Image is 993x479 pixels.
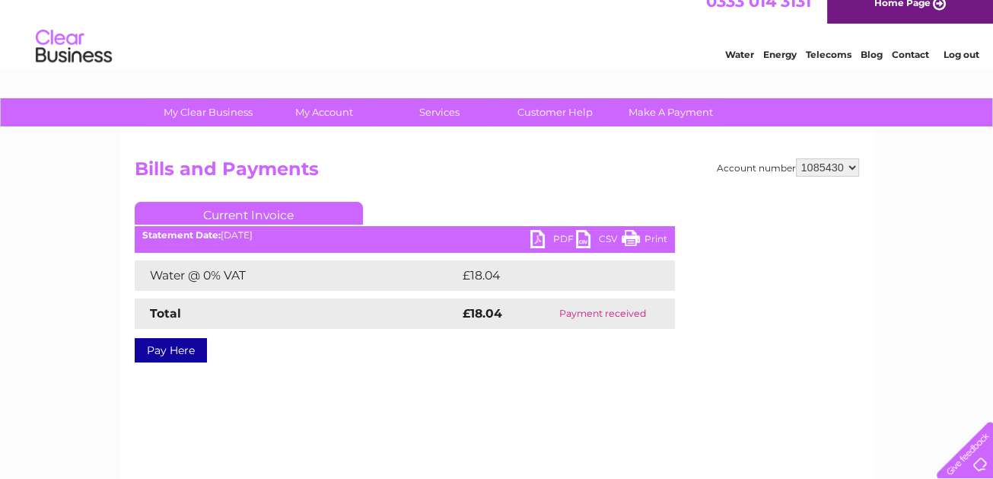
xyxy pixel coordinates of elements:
a: Current Invoice [135,202,363,225]
a: PDF [530,230,576,252]
div: [DATE] [135,230,675,241]
a: Print [622,230,667,252]
a: Make A Payment [608,98,734,126]
a: My Account [261,98,387,126]
div: Clear Business is a trading name of Verastar Limited (registered in [GEOGRAPHIC_DATA] No. 3667643... [138,8,857,74]
a: Energy [763,65,797,76]
b: Statement Date: [142,229,221,241]
a: Log out [943,65,979,76]
a: CSV [576,230,622,252]
h2: Bills and Payments [135,158,859,187]
a: Contact [892,65,929,76]
a: My Clear Business [145,98,271,126]
td: Payment received [530,299,674,329]
img: logo.png [35,40,113,86]
td: £18.04 [459,260,644,291]
td: Water @ 0% VAT [135,260,459,291]
a: Pay Here [135,338,207,362]
a: Services [377,98,502,126]
strong: Total [150,306,181,321]
a: Customer Help [492,98,618,126]
a: 0333 014 3131 [706,8,811,27]
a: Water [725,65,754,76]
a: Blog [861,65,883,76]
div: Account number [717,158,859,177]
strong: £18.04 [463,306,502,321]
a: Telecoms [806,65,851,76]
